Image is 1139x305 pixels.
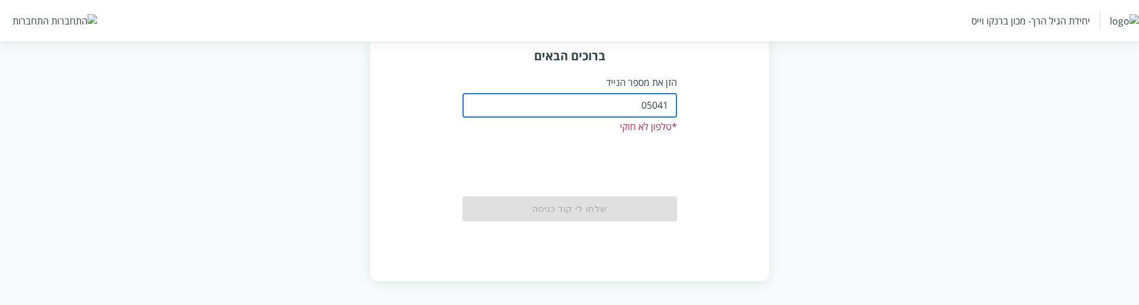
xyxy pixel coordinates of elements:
h3: ברוכים הבאים [382,48,757,64]
div: התחברות [13,14,49,27]
input: טלפון [463,94,677,118]
span: * טלפון לא חוקי [620,120,677,133]
img: logo [1110,14,1139,27]
div: יחידת הגיל הרך- מכון ברנקו וייס [972,14,1090,27]
p: הזן את מספר הנייד [463,76,677,89]
iframe: reCAPTCHA [496,138,677,184]
img: התחברות [51,14,97,27]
